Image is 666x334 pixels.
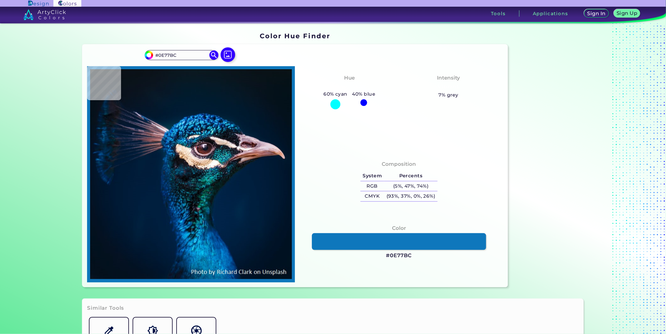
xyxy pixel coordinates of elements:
[332,83,367,90] h3: Cyan-Blue
[384,171,438,181] h5: Percents
[617,11,636,15] h5: Sign Up
[585,10,608,17] a: Sign In
[90,69,292,279] img: img_pavlin.jpg
[87,305,124,312] h3: Similar Tools
[350,90,378,98] h5: 40% blue
[435,83,462,90] h3: Vibrant
[23,9,66,20] img: logo_artyclick_colors_white.svg
[384,181,438,191] h5: (5%, 47%, 74%)
[384,191,438,201] h5: (93%, 37%, 0%, 26%)
[491,11,506,16] h3: Tools
[209,50,218,60] img: icon search
[153,51,210,59] input: type color..
[260,31,330,40] h1: Color Hue Finder
[510,30,586,290] iframe: Advertisement
[533,11,568,16] h3: Applications
[615,10,639,17] a: Sign Up
[344,73,355,82] h4: Hue
[439,91,458,99] h5: 7% grey
[360,181,384,191] h5: RGB
[437,73,460,82] h4: Intensity
[386,252,412,259] h3: #0E77BC
[588,11,605,16] h5: Sign In
[392,224,406,233] h4: Color
[360,191,384,201] h5: CMYK
[28,1,49,6] img: ArtyClick Design logo
[321,90,350,98] h5: 60% cyan
[360,171,384,181] h5: System
[221,47,235,62] img: icon picture
[382,160,416,169] h4: Composition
